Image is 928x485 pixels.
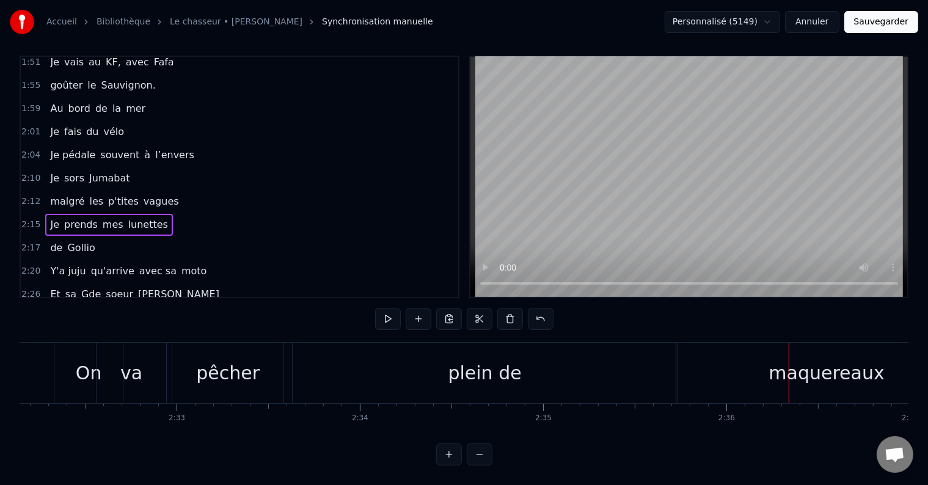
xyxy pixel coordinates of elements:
span: vélo [103,125,126,139]
span: Sauvignon. [100,78,157,92]
span: qu'arrive [90,264,136,278]
span: Je pédale [49,148,97,162]
button: Annuler [785,11,839,33]
span: du [85,125,100,139]
span: [PERSON_NAME] [137,287,221,301]
span: l’envers [154,148,195,162]
nav: breadcrumb [46,16,433,28]
span: vais [63,55,85,69]
div: maquereaux [769,359,884,387]
span: sa [64,287,78,301]
div: 2:35 [535,414,552,423]
span: 2:12 [21,195,40,208]
span: Je [49,171,60,185]
div: 2:34 [352,414,368,423]
span: Gde [80,287,102,301]
span: Je [49,125,60,139]
span: malgré [49,194,86,208]
span: KF, [104,55,122,69]
a: Accueil [46,16,77,28]
span: 1:59 [21,103,40,115]
span: avec sa [138,264,178,278]
span: de [94,101,109,115]
span: Synchronisation manuelle [322,16,433,28]
span: 2:17 [21,242,40,254]
a: Le chasseur • [PERSON_NAME] [170,16,302,28]
span: goûter [49,78,84,92]
span: 2:01 [21,126,40,138]
span: 1:51 [21,56,40,68]
div: pêcher [196,359,260,387]
span: Au [49,101,64,115]
span: souvent [99,148,141,162]
span: Jumabat [88,171,131,185]
span: avec [125,55,150,69]
span: le [86,78,97,92]
span: 2:20 [21,265,40,277]
span: prends [63,217,99,232]
span: de [49,241,64,255]
span: 2:04 [21,149,40,161]
span: moto [180,264,208,278]
img: youka [10,10,34,34]
div: va [120,359,142,387]
span: au [87,55,102,69]
span: Y'a juju [49,264,87,278]
span: la [111,101,122,115]
span: 2:26 [21,288,40,301]
div: plein de [448,359,522,387]
span: vagues [142,194,180,208]
span: 1:55 [21,79,40,92]
span: Gollio [66,241,96,255]
span: mes [101,217,125,232]
div: On [76,359,102,387]
div: 2:33 [169,414,185,423]
span: p'tites [107,194,140,208]
span: fais [63,125,82,139]
span: sors [63,171,86,185]
span: Je [49,55,60,69]
span: Fafa [153,55,175,69]
span: Et [49,287,61,301]
span: mer [125,101,147,115]
a: Bibliothèque [97,16,150,28]
span: bord [67,101,92,115]
div: 2:36 [718,414,735,423]
span: à [143,148,152,162]
span: soeur [104,287,134,301]
span: lunettes [127,217,169,232]
span: 2:10 [21,172,40,184]
button: Sauvegarder [844,11,918,33]
span: 2:15 [21,219,40,231]
div: Ouvrir le chat [877,436,913,473]
span: les [89,194,105,208]
span: Je [49,217,60,232]
div: 2:37 [902,414,918,423]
